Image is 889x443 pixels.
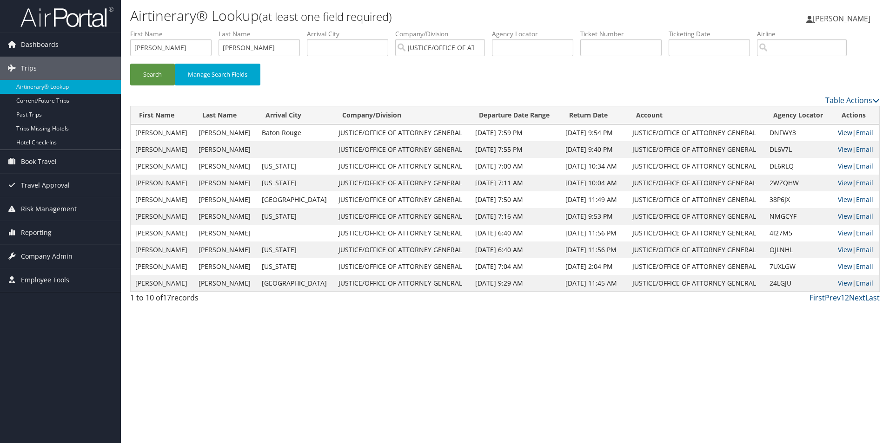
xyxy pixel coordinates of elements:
[561,141,628,158] td: [DATE] 9:40 PM
[765,225,833,241] td: 4I27M5
[21,221,52,244] span: Reporting
[765,124,833,141] td: DNFWY3
[471,141,561,158] td: [DATE] 7:55 PM
[194,275,257,292] td: [PERSON_NAME]
[628,191,765,208] td: JUSTICE/OFFICE OF ATTORNEY GENERAL
[765,275,833,292] td: 24LGJU
[856,212,873,221] a: Email
[833,208,879,225] td: |
[334,225,471,241] td: JUSTICE/OFFICE OF ATTORNEY GENERAL
[849,293,865,303] a: Next
[838,279,852,287] a: View
[219,29,307,39] label: Last Name
[471,258,561,275] td: [DATE] 7:04 AM
[471,191,561,208] td: [DATE] 7:50 AM
[21,245,73,268] span: Company Admin
[833,258,879,275] td: |
[833,124,879,141] td: |
[21,197,77,221] span: Risk Management
[471,106,561,124] th: Departure Date Range: activate to sort column ascending
[257,191,334,208] td: [GEOGRAPHIC_DATA]
[194,141,257,158] td: [PERSON_NAME]
[130,64,175,85] button: Search
[561,258,628,275] td: [DATE] 2:04 PM
[833,158,879,175] td: |
[334,158,471,175] td: JUSTICE/OFFICE OF ATTORNEY GENERAL
[757,29,854,39] label: Airline
[628,275,765,292] td: JUSTICE/OFFICE OF ATTORNEY GENERAL
[838,195,852,204] a: View
[838,178,852,187] a: View
[334,191,471,208] td: JUSTICE/OFFICE OF ATTORNEY GENERAL
[765,258,833,275] td: 7UXLGW
[838,212,852,221] a: View
[492,29,580,39] label: Agency Locator
[131,175,194,191] td: [PERSON_NAME]
[856,145,873,154] a: Email
[628,175,765,191] td: JUSTICE/OFFICE OF ATTORNEY GENERAL
[307,29,395,39] label: Arrival City
[669,29,757,39] label: Ticketing Date
[194,106,257,124] th: Last Name: activate to sort column ascending
[257,258,334,275] td: [US_STATE]
[257,106,334,124] th: Arrival City: activate to sort column ascending
[561,275,628,292] td: [DATE] 11:45 AM
[833,191,879,208] td: |
[561,158,628,175] td: [DATE] 10:34 AM
[131,141,194,158] td: [PERSON_NAME]
[257,175,334,191] td: [US_STATE]
[194,175,257,191] td: [PERSON_NAME]
[841,293,845,303] a: 1
[21,268,69,292] span: Employee Tools
[257,124,334,141] td: Baton Rouge
[131,106,194,124] th: First Name: activate to sort column ascending
[471,124,561,141] td: [DATE] 7:59 PM
[856,262,873,271] a: Email
[628,124,765,141] td: JUSTICE/OFFICE OF ATTORNEY GENERAL
[561,175,628,191] td: [DATE] 10:04 AM
[257,208,334,225] td: [US_STATE]
[257,241,334,258] td: [US_STATE]
[833,141,879,158] td: |
[765,106,833,124] th: Agency Locator: activate to sort column ascending
[194,158,257,175] td: [PERSON_NAME]
[838,162,852,170] a: View
[334,124,471,141] td: JUSTICE/OFFICE OF ATTORNEY GENERAL
[838,245,852,254] a: View
[628,241,765,258] td: JUSTICE/OFFICE OF ATTORNEY GENERAL
[765,208,833,225] td: NMGCYF
[561,208,628,225] td: [DATE] 9:53 PM
[257,275,334,292] td: [GEOGRAPHIC_DATA]
[20,6,113,28] img: airportal-logo.png
[838,145,852,154] a: View
[765,191,833,208] td: 38P6JX
[628,225,765,241] td: JUSTICE/OFFICE OF ATTORNEY GENERAL
[131,208,194,225] td: [PERSON_NAME]
[856,178,873,187] a: Email
[131,124,194,141] td: [PERSON_NAME]
[856,228,873,237] a: Email
[471,275,561,292] td: [DATE] 9:29 AM
[131,158,194,175] td: [PERSON_NAME]
[21,33,59,56] span: Dashboards
[259,9,392,24] small: (at least one field required)
[131,225,194,241] td: [PERSON_NAME]
[561,241,628,258] td: [DATE] 11:56 PM
[838,228,852,237] a: View
[856,162,873,170] a: Email
[628,106,765,124] th: Account: activate to sort column ascending
[833,241,879,258] td: |
[856,128,873,137] a: Email
[561,191,628,208] td: [DATE] 11:49 AM
[194,124,257,141] td: [PERSON_NAME]
[833,225,879,241] td: |
[806,5,880,33] a: [PERSON_NAME]
[131,258,194,275] td: [PERSON_NAME]
[334,208,471,225] td: JUSTICE/OFFICE OF ATTORNEY GENERAL
[833,275,879,292] td: |
[471,208,561,225] td: [DATE] 7:16 AM
[838,262,852,271] a: View
[765,241,833,258] td: OJLNHL
[561,225,628,241] td: [DATE] 11:56 PM
[131,191,194,208] td: [PERSON_NAME]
